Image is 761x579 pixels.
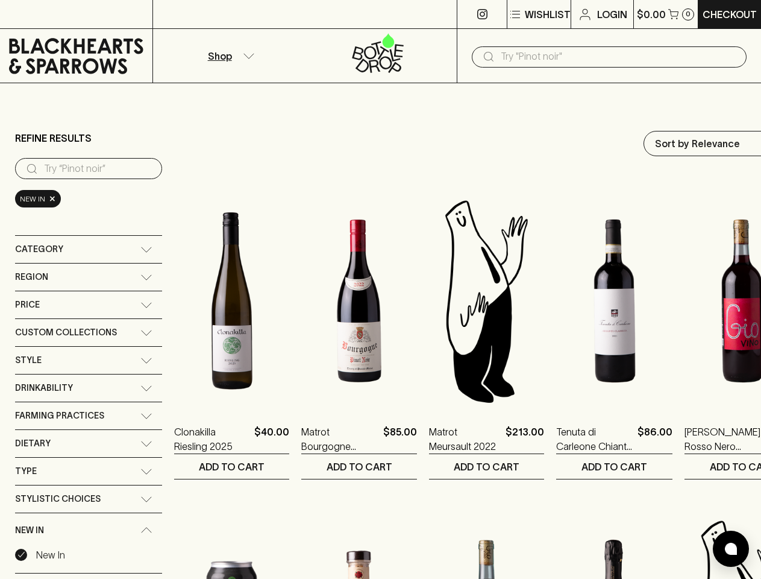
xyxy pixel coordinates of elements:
p: $0.00 [637,7,666,22]
p: 0 [686,11,691,17]
p: Sort by Relevance [655,136,740,151]
img: bubble-icon [725,543,737,555]
button: Shop [153,29,305,83]
p: Refine Results [15,131,92,145]
span: Custom Collections [15,325,117,340]
span: Price [15,297,40,312]
span: Style [15,353,42,368]
input: Try “Pinot noir” [44,159,152,179]
img: Blackhearts & Sparrows Man [429,195,544,407]
div: Custom Collections [15,319,162,346]
a: Matrot Meursault 2022 [429,425,501,454]
a: Matrot Bourgogne Rouge 2022 [301,425,378,454]
p: ADD TO CART [454,460,519,474]
span: × [49,192,56,205]
p: Login [597,7,627,22]
img: Tenuta di Carleone Chianti Classico 2021 [556,195,672,407]
a: Tenuta di Carleone Chianti Classico 2021 [556,425,633,454]
span: Farming Practices [15,408,104,423]
div: Price [15,291,162,318]
p: ADD TO CART [199,460,265,474]
div: Dietary [15,430,162,457]
div: Farming Practices [15,402,162,429]
span: Category [15,242,63,257]
div: Drinkability [15,375,162,402]
p: New In [36,548,65,562]
button: ADD TO CART [301,454,417,479]
p: ⠀ [153,7,163,22]
div: Stylistic Choices [15,486,162,513]
p: ADD TO CART [327,460,392,474]
img: Matrot Bourgogne Rouge 2022 [301,195,417,407]
p: $86.00 [637,425,672,454]
p: ADD TO CART [581,460,647,474]
button: ADD TO CART [174,454,289,479]
span: Region [15,270,48,285]
input: Try "Pinot noir" [501,47,737,66]
div: Category [15,236,162,263]
button: ADD TO CART [556,454,672,479]
img: Clonakilla Riesling 2025 [174,195,289,407]
p: $85.00 [383,425,417,454]
button: ADD TO CART [429,454,544,479]
div: Region [15,264,162,291]
div: Style [15,347,162,374]
p: $213.00 [506,425,544,454]
p: Shop [208,49,232,63]
p: Wishlist [525,7,571,22]
span: Dietary [15,436,51,451]
span: Stylistic Choices [15,492,101,507]
span: Type [15,464,37,479]
p: Checkout [703,7,757,22]
span: New In [20,193,45,205]
span: New In [15,523,44,538]
p: $40.00 [254,425,289,454]
span: Drinkability [15,381,73,396]
div: Type [15,458,162,485]
a: Clonakilla Riesling 2025 [174,425,249,454]
div: New In [15,513,162,548]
